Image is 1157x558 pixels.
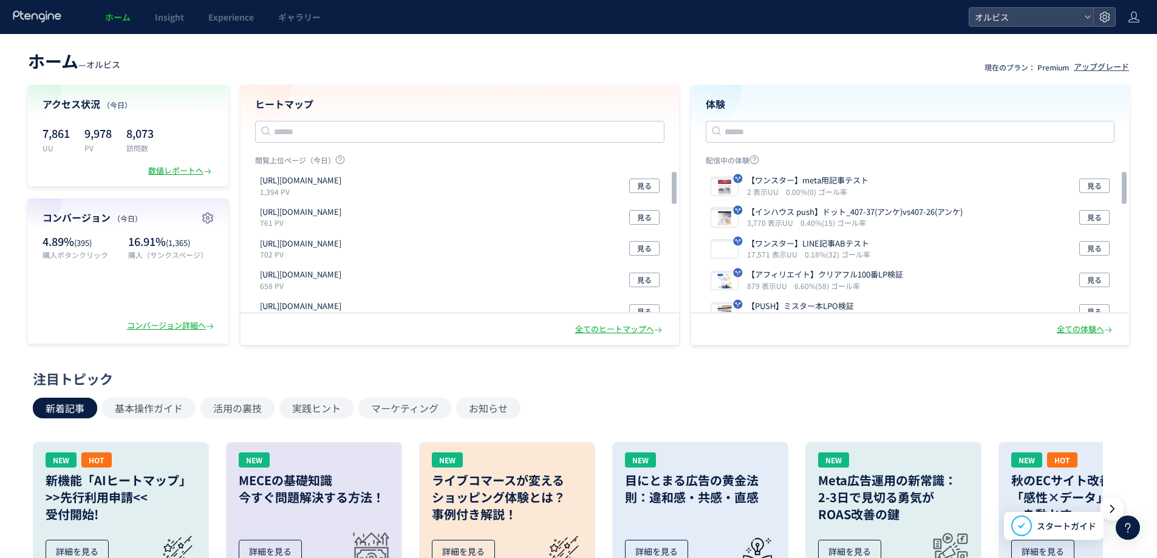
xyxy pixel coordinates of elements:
span: Insight [155,11,184,23]
span: Experience [208,11,254,23]
h3: 新機能「AIヒートマップ」 >>先行利用申請<< 受付開始! [46,472,196,523]
button: 見る [1079,210,1110,225]
button: お知らせ [456,398,520,418]
span: 見る [637,210,652,225]
i: 17,571 表示UU [747,249,802,259]
p: 【ワンスター】meta用記事テスト [747,175,869,186]
p: https://pr.orbis.co.jp/cosmetics/udot/410-12 [260,301,341,312]
h4: ヒートマップ [255,97,664,111]
p: 658 PV [260,281,346,291]
p: 現在のプラン： Premium [985,62,1069,72]
span: オルビス [971,8,1079,26]
p: https://sb-skincaretopics.discover-news.tokyo/ab/dot_kiji_48 [260,206,341,218]
h3: Meta広告運用の新常識： 2-3日で見切る勇気が ROAS改善の鍵 [818,472,969,523]
span: ギャラリー [278,11,321,23]
i: 6.60%(58) ゴール率 [794,281,860,291]
span: ホーム [105,11,131,23]
p: 4.89% [43,234,122,250]
span: オルビス [86,58,120,70]
p: 購入（サンクスページ） [128,250,214,260]
span: 見る [1087,273,1102,287]
button: 見る [1079,273,1110,287]
button: 実践ヒント [279,398,353,418]
div: コンバージョン詳細へ [127,320,216,332]
div: NEW [1011,452,1042,468]
h3: ライブコマースが変える ショッピング体験とは？ 事例付き解説！ [432,472,582,523]
span: 見る [1087,304,1102,319]
h3: 目にとまる広告の黄金法則：違和感・共感・直感 [625,472,776,506]
div: NEW [46,452,77,468]
p: PV [84,143,112,153]
p: 16.91% [128,234,214,250]
span: 見る [637,304,652,319]
h3: MECEの基礎知識 今すぐ問題解決する方法！ [239,472,389,506]
p: 配信中の体験 [706,155,1115,170]
p: 【PUSH】ミスター本LPO検証 [747,301,859,312]
button: 新着記事 [33,398,97,418]
button: 基本操作ガイド [102,398,196,418]
h4: コンバージョン [43,211,214,225]
button: 見る [629,304,660,319]
span: スタートガイド [1037,520,1096,532]
span: (395) [74,237,92,248]
p: 1,394 PV [260,186,346,197]
p: https://sb-skincaretopics.discover-news.tokyo/ab/dot_kiji_46 [260,269,341,281]
span: 見る [1087,179,1102,193]
i: 11.58%(36) ゴール率 [794,312,864,322]
i: 0.40%(15) ゴール率 [800,217,866,228]
i: 0.18%(32) ゴール率 [805,249,870,259]
p: https://orbis.co.jp/order/thanks [260,175,341,186]
i: 2 表示UU [747,186,783,197]
div: — [28,49,120,73]
div: アップグレード [1074,61,1129,73]
div: 全てのヒートマップへ [575,324,664,335]
button: 見る [1079,179,1110,193]
div: NEW [818,452,849,468]
div: 全ての体験へ [1057,324,1114,335]
span: 見る [637,179,652,193]
div: NEW [625,452,656,468]
button: 見る [629,210,660,225]
p: 【アフィリエイト】クリアフル100番LP検証 [747,269,903,281]
i: 311 表示UU [747,312,792,322]
p: 7,861 [43,123,70,143]
p: 8,073 [126,123,154,143]
button: マーケティング [358,398,451,418]
h4: 体験 [706,97,1115,111]
button: 活用の裏技 [200,398,275,418]
button: 見る [629,273,660,287]
span: ホーム [28,49,78,73]
span: （今日） [113,213,142,223]
span: 見る [637,241,652,256]
i: 3,770 表示UU [747,217,798,228]
span: （今日） [103,100,132,110]
p: 9,978 [84,123,112,143]
div: 注目トピック [33,369,1118,388]
button: 見る [629,179,660,193]
p: 623 PV [260,312,346,322]
div: NEW [432,452,463,468]
span: 見る [637,273,652,287]
i: 879 表示UU [747,281,792,291]
p: 【ワンスター】LINE記事ABテスト [747,238,869,250]
div: NEW [239,452,270,468]
i: 0.00%(0) ゴール率 [786,186,847,197]
p: UU [43,143,70,153]
div: HOT [1047,452,1077,468]
p: 購入ボタンクリック [43,250,122,260]
p: 【インハウス push】ドット_407-37(アンケ)vs407-26(アンケ) [747,206,963,218]
span: (1,365) [166,237,190,248]
span: 見る [1087,241,1102,256]
button: 見る [629,241,660,256]
div: HOT [81,452,112,468]
p: 761 PV [260,217,346,228]
p: 702 PV [260,249,346,259]
p: 閲覧上位ページ（今日） [255,155,664,170]
p: https://pr.orbis.co.jp/cosmetics/u/100 [260,238,341,250]
h4: アクセス状況 [43,97,214,111]
div: 数値レポートへ [148,165,214,177]
button: 見る [1079,241,1110,256]
p: 訪問数 [126,143,154,153]
button: 見る [1079,304,1110,319]
span: 見る [1087,210,1102,225]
